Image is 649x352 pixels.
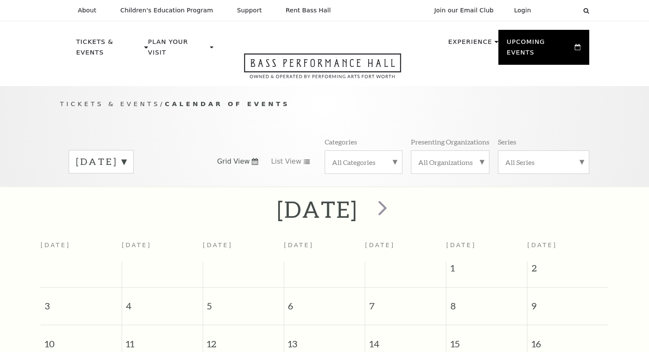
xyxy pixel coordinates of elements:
span: 3 [41,288,122,317]
span: Grid View [217,157,250,166]
p: Presenting Organizations [411,137,489,146]
p: Upcoming Events [507,37,573,63]
p: / [60,99,589,110]
label: All Categories [332,158,395,167]
span: [DATE] [446,242,476,248]
span: 2 [527,262,608,279]
span: 8 [446,288,527,317]
p: Series [498,137,516,146]
p: Tickets & Events [76,37,143,63]
span: 6 [284,288,365,317]
label: All Series [505,158,582,167]
th: [DATE] [365,237,446,262]
th: [DATE] [284,237,365,262]
label: [DATE] [76,155,126,168]
span: 1 [446,262,527,279]
p: Plan Your Visit [148,37,208,63]
span: [DATE] [527,242,557,248]
span: 9 [527,288,608,317]
p: Rent Bass Hall [286,7,331,14]
p: Support [237,7,262,14]
p: About [78,7,96,14]
button: next [366,194,397,225]
th: [DATE] [41,237,122,262]
span: List View [271,157,301,166]
p: Categories [325,137,357,146]
h2: [DATE] [277,196,358,223]
span: Calendar of Events [165,100,290,107]
label: All Organizations [418,158,482,167]
select: Select: [545,6,575,14]
th: [DATE] [122,237,203,262]
span: 5 [203,288,284,317]
span: Tickets & Events [60,100,160,107]
span: 4 [122,288,203,317]
span: 7 [365,288,446,317]
th: [DATE] [203,237,284,262]
p: Experience [448,37,492,52]
p: Children's Education Program [120,7,213,14]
